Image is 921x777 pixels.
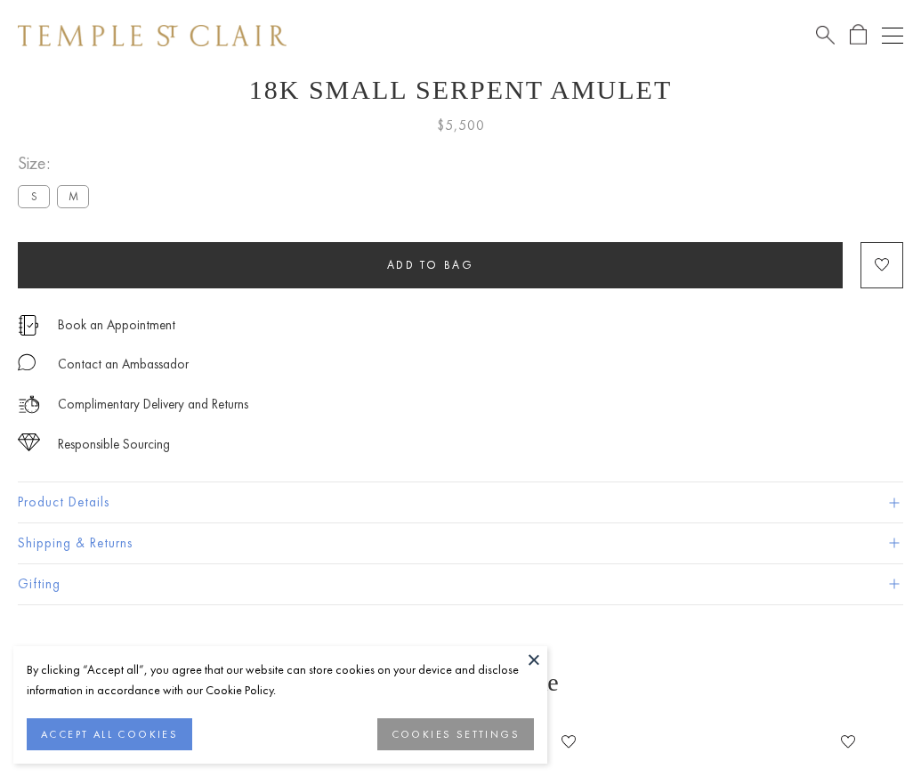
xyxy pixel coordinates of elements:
h1: 18K Small Serpent Amulet [18,75,903,105]
a: Book an Appointment [58,315,175,335]
div: By clicking “Accept all”, you agree that our website can store cookies on your device and disclos... [27,660,534,700]
span: Size: [18,149,96,178]
label: M [57,185,89,207]
img: MessageIcon-01_2.svg [18,353,36,371]
div: Contact an Ambassador [58,353,189,376]
button: Product Details [18,482,903,522]
img: icon_delivery.svg [18,393,40,416]
img: icon_sourcing.svg [18,433,40,451]
button: ACCEPT ALL COOKIES [27,718,192,750]
a: Open Shopping Bag [850,24,867,46]
button: Add to bag [18,242,843,288]
span: Add to bag [387,257,474,272]
img: Temple St. Clair [18,25,287,46]
button: COOKIES SETTINGS [377,718,534,750]
button: Open navigation [882,25,903,46]
button: Gifting [18,564,903,604]
p: Complimentary Delivery and Returns [58,393,248,416]
div: Responsible Sourcing [58,433,170,456]
a: Search [816,24,835,46]
span: $5,500 [437,114,485,137]
button: Shipping & Returns [18,523,903,563]
label: S [18,185,50,207]
img: icon_appointment.svg [18,315,39,336]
